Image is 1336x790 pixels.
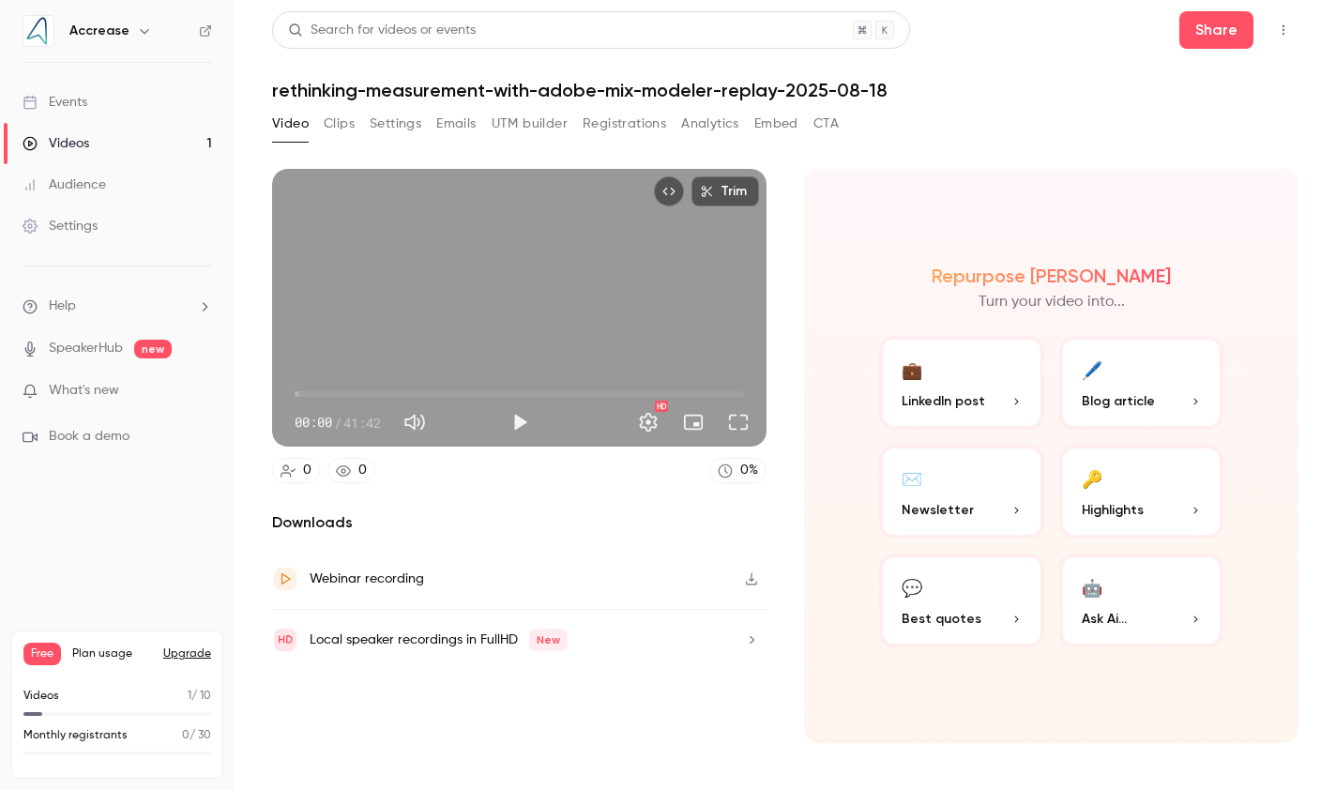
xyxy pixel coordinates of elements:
button: Settings [630,403,667,441]
div: 0 [358,461,367,480]
a: 0% [709,458,767,483]
span: New [529,629,568,651]
span: Best quotes [902,609,981,629]
div: 💼 [902,355,922,384]
p: Turn your video into... [979,291,1125,313]
span: 0 [182,730,190,741]
span: / [334,413,342,433]
div: Events [23,93,87,112]
div: 🖊️ [1082,355,1102,384]
p: / 30 [182,727,211,744]
span: Plan usage [72,646,152,661]
div: ✉️ [902,463,922,493]
button: Full screen [720,403,757,441]
div: 0 % [740,461,758,480]
button: Share [1179,11,1253,49]
button: Turn on miniplayer [675,403,712,441]
button: Video [272,109,309,139]
p: Videos [23,688,59,705]
div: Settings [23,217,98,235]
span: Ask Ai... [1082,609,1127,629]
button: Emails [436,109,476,139]
button: Clips [324,109,355,139]
div: 0 [303,461,311,480]
button: Embed video [654,176,684,206]
a: SpeakerHub [49,339,123,358]
p: Monthly registrants [23,727,128,744]
button: 💬Best quotes [879,554,1044,647]
span: new [134,340,172,358]
span: Book a demo [49,427,129,447]
div: 🔑 [1082,463,1102,493]
span: Help [49,296,76,316]
button: Analytics [681,109,739,139]
span: LinkedIn post [902,391,985,411]
button: Settings [370,109,421,139]
button: 🤖Ask Ai... [1059,554,1224,647]
button: Upgrade [163,646,211,661]
button: Play [501,403,539,441]
h1: rethinking-measurement-with-adobe-mix-modeler-replay-2025-08-18 [272,79,1298,101]
button: 🔑Highlights [1059,445,1224,539]
span: What's new [49,381,119,401]
button: UTM builder [492,109,568,139]
iframe: Noticeable Trigger [190,383,212,400]
h2: Repurpose [PERSON_NAME] [932,265,1171,287]
div: Webinar recording [310,568,424,590]
button: 💼LinkedIn post [879,336,1044,430]
a: 0 [272,458,320,483]
button: Top Bar Actions [1268,15,1298,45]
span: Free [23,643,61,665]
h2: Downloads [272,511,767,534]
div: 00:00 [295,413,381,433]
li: help-dropdown-opener [23,296,212,316]
div: Audience [23,175,106,194]
button: Mute [396,403,433,441]
span: Highlights [1082,500,1144,520]
div: Search for videos or events [288,21,476,40]
div: 🤖 [1082,572,1102,601]
button: ✉️Newsletter [879,445,1044,539]
span: 1 [188,691,191,702]
button: Trim [691,176,759,206]
span: 41:42 [343,413,381,433]
span: 00:00 [295,413,332,433]
button: CTA [813,109,839,139]
div: HD [655,401,668,412]
div: 💬 [902,572,922,601]
div: Videos [23,134,89,153]
span: Blog article [1082,391,1155,411]
span: Newsletter [902,500,974,520]
div: Local speaker recordings in FullHD [310,629,568,651]
button: 🖊️Blog article [1059,336,1224,430]
h6: Accrease [69,22,129,40]
button: Embed [754,109,798,139]
img: Accrease [23,16,53,46]
a: 0 [327,458,375,483]
p: / 10 [188,688,211,705]
button: Registrations [583,109,666,139]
